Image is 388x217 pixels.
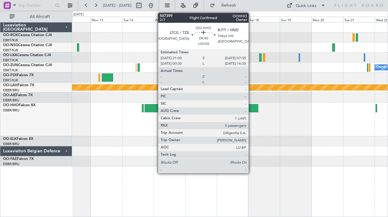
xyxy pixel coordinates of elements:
[185,17,217,22] div: Thu 16
[3,88,19,93] a: EBBR/BRU
[3,43,52,47] a: OO-NSGCessna Citation CJ4
[284,1,329,10] button: Quick Links
[218,104,223,110] img: gray-close.svg
[3,162,19,166] a: EBBR/BRU
[248,17,280,22] div: Sat 18
[3,48,18,53] a: EBKT/KJK
[3,93,16,97] span: OO-AIE
[207,1,243,10] button: Refresh
[3,73,34,77] a: OO-FSXFalcon 7X
[18,1,53,10] input: Trip Number
[217,17,248,22] div: Fri 17
[3,157,17,161] span: OO-FAE
[3,93,33,97] a: OO-AIEFalcon 7X
[3,43,18,47] span: OO-NSG
[3,78,18,83] a: EBKT/KJK
[3,142,19,146] a: EBBR/BRU
[3,83,34,87] a: OO-LAHFalcon 7X
[103,3,132,8] span: [DATE] - [DATE]
[3,103,19,107] span: OO-HHO
[3,38,18,42] a: EBKT/KJK
[3,157,34,161] a: OO-FAEFalcon 7X
[7,12,66,22] button: All Aircraft
[311,17,343,22] div: Mon 20
[3,53,17,57] span: OO-LXA
[3,63,52,67] a: OO-ZUNCessna Citation CJ4
[3,137,17,141] span: OO-ELK
[3,108,19,113] a: EBBR/BRU
[90,17,122,22] div: Mon 13
[3,53,51,57] a: OO-LXACessna Citation CJ4
[296,3,316,9] div: Quick Links
[3,98,19,103] a: EBBR/BRU
[3,58,18,63] a: EBKT/KJK
[3,137,33,141] a: OO-ELKFalcon 8X
[16,15,64,19] span: All Aircraft
[3,63,18,67] span: OO-ZUN
[216,3,242,8] span: Refresh
[3,103,35,107] a: OO-HHOFalcon 8X
[59,17,90,22] div: Sun 12
[3,73,17,77] span: OO-FSX
[3,33,18,37] span: OO-ROK
[226,93,336,102] div: Planned Maint [GEOGRAPHIC_DATA] ([GEOGRAPHIC_DATA] National)
[154,17,185,22] div: Wed 15
[3,33,52,37] a: OO-ROKCessna Citation CJ4
[122,17,154,22] div: Tue 14
[73,12,84,17] div: [DATE]
[3,83,18,87] span: OO-LAH
[343,17,375,22] div: Tue 21
[280,17,311,22] div: Sun 19
[3,68,18,73] a: EBKT/KJK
